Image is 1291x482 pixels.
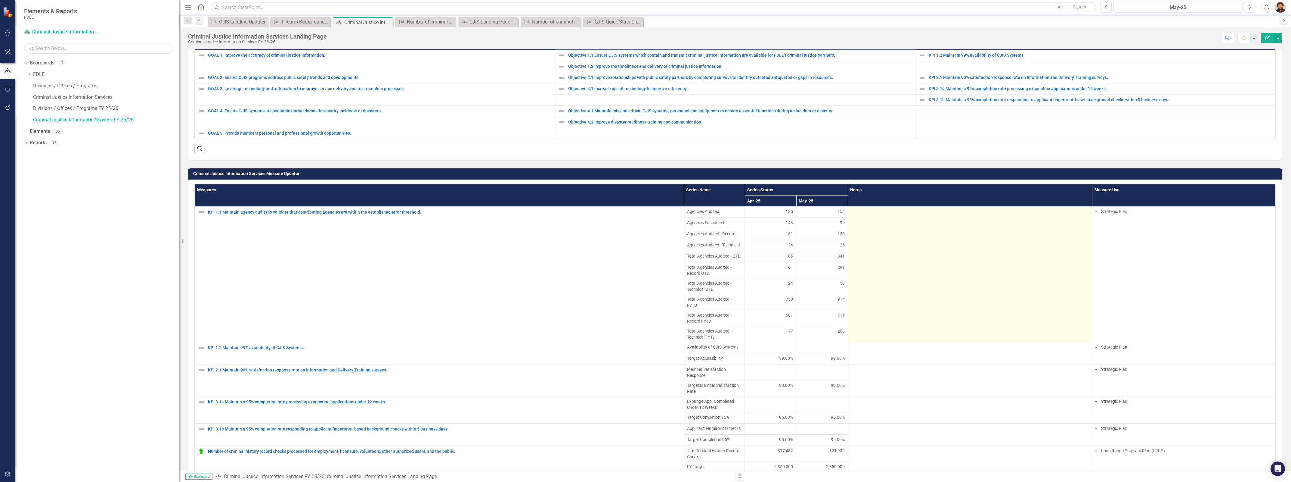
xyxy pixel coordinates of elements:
img: Not Defined [558,52,565,59]
a: KPI 3.1a Maintain a 95% completion rate processing expunction applications under 12 weeks. [208,400,681,404]
td: Double-Click to Edit [684,240,745,251]
span: Strategic Plan [1101,345,1127,349]
div: 15 [50,140,59,146]
td: Double-Click to Edit [745,424,796,435]
td: Double-Click to Edit [848,342,1092,365]
td: Double-Click to Edit Right Click for Context Menu [915,83,1275,94]
td: Double-Click to Edit [684,424,745,435]
td: Double-Click to Edit [1092,424,1275,446]
span: 161 [786,231,793,237]
span: By Scorecard [185,474,212,480]
a: Number of criminal history record checks processed for employment, licensure, volunteers, other a... [208,449,681,454]
span: 26 [840,242,845,248]
span: Expunge App. Completed Under 12 Weeks [687,398,742,410]
span: Long Range Program Plan (LRPP) [1101,448,1165,453]
span: Availability of CJIS Systems [687,344,742,350]
td: Double-Click to Edit [796,229,848,240]
td: Double-Click to Edit [684,207,745,218]
td: Double-Click to Edit [684,446,745,462]
div: Open Intercom Messenger [1271,462,1285,476]
span: 203 [837,328,845,334]
span: 185 [786,253,793,259]
a: Criminal Justice Information Services FY 25/26 [33,117,179,124]
img: Not Defined [558,108,565,115]
img: Not Defined [918,52,926,59]
span: Total Agencies Audited - QTD [687,253,742,259]
a: KPI 2.1 Maintain 90% satisfaction response rate on Information and Delivery Training surveys. [929,75,1272,80]
td: Double-Click to Edit Right Click for Context Menu [555,105,915,117]
img: Not Defined [198,425,205,433]
span: 758 [786,296,793,302]
div: CJIS Quick Stats Crime Index [595,18,642,26]
td: Double-Click to Edit [684,365,745,380]
a: Criminal Justice Information Services FY 25/26 [24,29,99,36]
a: Number of criminal history record checks processed for gun transfer requests from licensed federa... [522,18,579,26]
span: 581 [786,312,793,318]
a: KPI 3.1b Maintain a 95% completion rate responding to applicant fingerprint-based background chec... [929,98,1272,102]
span: Elements & Reports [24,8,77,15]
span: # of Criminal History Record Checks [687,448,742,460]
a: GOAL 1. Improve the accuracy of criminal justice information. [208,53,552,58]
span: 291 [837,264,845,270]
span: Target Competion 95% [687,414,742,420]
a: Objective 2.1 Improve relationships with public safety partners by completing surveys to identify... [568,75,912,80]
a: CJIS Landing Page [460,18,517,26]
td: Double-Click to Edit Right Click for Context Menu [555,83,915,94]
td: Double-Click to Edit Right Click for Context Menu [915,94,1275,105]
td: Double-Click to Edit [745,229,796,240]
td: Double-Click to Edit Right Click for Context Menu [195,207,684,342]
img: Not Defined [198,74,205,81]
td: Double-Click to Edit [745,462,796,473]
td: Double-Click to Edit Right Click for Context Menu [195,105,555,128]
td: Double-Click to Edit [796,365,848,380]
img: Not Defined [198,85,205,92]
td: Double-Click to Edit [796,240,848,251]
span: 156 [837,208,845,214]
span: Total Agencies Audited - Technical FYTD [687,328,742,340]
td: Double-Click to Edit [745,396,796,412]
td: Double-Click to Edit Right Click for Context Menu [915,72,1275,83]
input: Search Below... [24,43,173,54]
div: 36 [53,129,63,134]
div: Criminal Justice Information Services Landing Page [344,19,392,26]
td: Double-Click to Edit Right Click for Context Menu [195,128,555,139]
td: Double-Click to Edit [684,462,745,473]
span: 321,939 [829,448,845,454]
div: Criminal Justice Information Services FY 25/26 [188,40,327,44]
span: 161 [786,264,793,270]
span: Agencies Scheduled [687,220,742,226]
a: Objective 4.1 Maintain mission critical CJIS systems, personnel and equipment to ensure essential... [568,109,912,113]
div: May-25 [1116,4,1240,11]
img: Not Defined [558,63,565,70]
span: 711 [837,312,845,318]
span: Total Agencies Audited - Record FYTD [687,312,742,324]
span: Strategic Plan [1101,426,1127,431]
img: Not Defined [558,119,565,126]
span: Strategic Plan [1101,209,1127,214]
a: Objective 3.1 Increase use of technology to improve efficiency. [568,86,912,91]
a: KPI 1.2 Maintain 99% availability of CJIS Systems. [208,346,681,350]
span: 185 [786,208,793,214]
span: Total Agencies Audited - Technical QTD [687,280,742,292]
a: CJIS Landing Updater [209,18,266,26]
img: Not Defined [198,344,205,351]
small: FDLE [24,15,77,20]
span: FY Target [687,464,742,470]
button: Search [1064,3,1094,11]
span: Target Accessibility [687,355,742,361]
td: Double-Click to Edit [745,207,796,218]
div: Criminal Justice Information Services Landing Page [188,33,327,40]
div: 7 [57,61,67,66]
span: 914 [837,296,845,302]
span: Applicant Fingerprint Checks [687,425,742,431]
td: Double-Click to Edit [848,424,1092,446]
img: Not Defined [558,74,565,81]
img: Not Defined [198,108,205,115]
span: 99.00% [831,355,845,361]
button: May-25 [1113,2,1243,13]
td: Double-Click to Edit Right Click for Context Menu [195,72,555,83]
a: KPI 1.2 Maintain 99% availability of CJIS Systems. [929,53,1272,58]
input: Search ClearPoint... [211,2,1096,13]
td: Double-Click to Edit [684,218,745,229]
td: Double-Click to Edit [796,424,848,435]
